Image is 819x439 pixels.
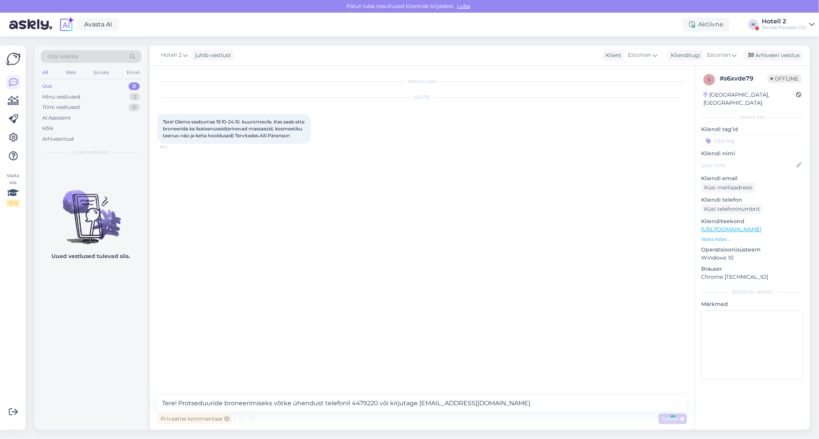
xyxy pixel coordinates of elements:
span: Estonian [707,51,730,59]
div: Vestlus algas [157,78,687,85]
p: Kliendi telefon [701,196,804,204]
span: Tere! Oleme saabumas 19.10-24.10. kuurortravile. Kas saab ette broneerida ka lisateenuseid(erinev... [163,119,306,138]
div: All [41,67,50,77]
p: Chrome [TECHNICAL_ID] [701,273,804,281]
div: 3 [129,93,140,101]
div: H [748,19,759,30]
p: Kliendi email [701,174,804,183]
p: Operatsioonisüsteem [701,246,804,254]
p: Kliendi tag'id [701,125,804,133]
div: 0 [129,104,140,111]
div: Email [125,67,141,77]
img: explore-ai [58,16,74,33]
div: Tervise Paradiis OÜ [762,25,806,31]
div: Vaata siia [6,172,20,207]
div: Küsi telefoninumbrit [701,204,763,214]
span: Hotell 2 [161,51,182,59]
span: Estonian [628,51,651,59]
div: [PERSON_NAME] [701,289,804,296]
div: Klient [602,51,621,59]
div: Aktiivne [683,18,730,31]
a: Hotell 2Tervise Paradiis OÜ [762,18,814,31]
span: Uued vestlused [73,149,109,156]
div: Arhiveeritud [42,135,74,143]
div: Klienditugi [668,51,700,59]
div: Kliendi info [701,114,804,121]
div: [GEOGRAPHIC_DATA], [GEOGRAPHIC_DATA] [703,91,796,107]
a: [URL][DOMAIN_NAME] [701,226,761,233]
p: Vaata edasi ... [701,236,804,243]
p: Kliendi nimi [701,150,804,158]
div: Minu vestlused [42,93,80,101]
div: [DATE] [157,94,687,101]
span: 8:52 [160,144,189,150]
div: # s6xvde79 [720,74,768,83]
div: Uus [42,82,52,90]
a: Avasta AI [78,18,119,31]
img: Askly Logo [6,52,21,66]
div: Arhiveeri vestlus [744,50,803,61]
div: Küsi meiliaadressi [701,183,756,193]
div: AI Assistent [42,114,71,122]
div: 0 [129,82,140,90]
div: Hotell 2 [762,18,806,25]
img: No chats [35,176,147,245]
input: Lisa nimi [702,161,795,169]
span: Luba [455,3,473,10]
div: Socials [92,67,111,77]
p: Brauser [701,265,804,273]
p: Märkmed [701,300,804,308]
p: Klienditeekond [701,217,804,225]
p: Windows 10 [701,254,804,262]
div: Kõik [42,125,53,132]
span: Offline [768,74,801,83]
div: Web [64,67,78,77]
input: Lisa tag [701,135,804,146]
div: juhib vestlust [192,51,231,59]
div: 0 / 3 [6,200,20,207]
p: Uued vestlused tulevad siia. [52,252,131,260]
span: Otsi kliente [48,53,78,61]
div: Tiimi vestlused [42,104,80,111]
span: s [708,77,711,82]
